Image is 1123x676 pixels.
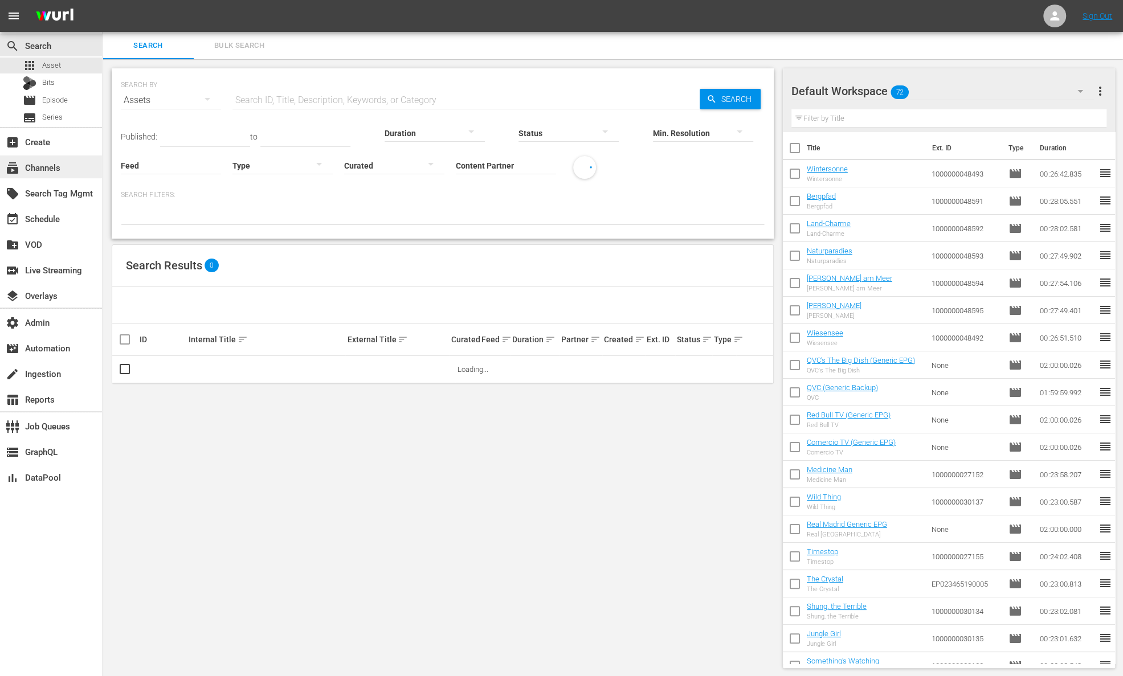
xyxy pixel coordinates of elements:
[807,175,848,183] div: Wintersonne
[807,613,867,620] div: Shung, the Terrible
[1008,222,1022,235] span: Episode
[1035,187,1098,215] td: 00:28:05.551
[6,471,19,485] span: DataPool
[189,333,344,346] div: Internal Title
[807,356,915,364] a: QVC's The Big Dish (Generic EPG)
[6,212,19,226] span: Schedule
[1035,406,1098,433] td: 02:00:00.026
[927,187,1004,215] td: 1000000048591
[927,433,1004,461] td: None
[1035,269,1098,297] td: 00:27:54.106
[807,312,861,319] div: [PERSON_NAME]
[1008,577,1022,591] span: Episode
[807,558,838,566] div: Timestop
[1098,276,1112,289] span: reorder
[481,333,509,346] div: Feed
[807,219,851,228] a: Land-Charme
[1035,543,1098,570] td: 00:24:02.408
[807,257,852,265] div: Naturparadies
[807,449,896,456] div: Comercio TV
[807,531,887,538] div: Real [GEOGRAPHIC_DATA]
[927,324,1004,351] td: 1000000048492
[1008,249,1022,263] span: Episode
[1098,248,1112,262] span: reorder
[807,247,852,255] a: Naturparadies
[714,333,735,346] div: Type
[925,132,1002,164] th: Ext. ID
[250,132,258,141] span: to
[1098,549,1112,563] span: reorder
[398,334,408,345] span: sort
[6,187,19,200] span: Search Tag Mgmt
[1008,495,1022,509] span: Episode
[733,334,744,345] span: sort
[6,342,19,355] span: Automation
[700,89,761,109] button: Search
[807,602,867,611] a: Shung, the Terrible
[42,112,63,123] span: Series
[6,445,19,459] span: GraphQL
[807,301,861,310] a: [PERSON_NAME]
[140,335,185,344] div: ID
[1035,242,1098,269] td: 00:27:49.902
[807,411,891,419] a: Red Bull TV (Generic EPG)
[1035,297,1098,324] td: 00:27:49.401
[927,461,1004,488] td: 1000000027152
[702,334,712,345] span: sort
[1008,440,1022,454] span: Episode
[42,60,61,71] span: Asset
[927,379,1004,406] td: None
[205,259,219,272] span: 0
[6,264,19,277] span: Live Streaming
[927,242,1004,269] td: 1000000048593
[807,465,852,474] a: Medicine Man
[1098,221,1112,235] span: reorder
[23,111,36,125] span: Series
[6,367,19,381] span: Ingestion
[1098,576,1112,590] span: reorder
[121,190,765,200] p: Search Filters:
[451,335,479,344] div: Curated
[6,393,19,407] span: Reports
[1008,659,1022,673] span: Episode
[6,420,19,433] span: Job Queues
[807,132,925,164] th: Title
[6,39,19,53] span: Search
[1008,632,1022,645] span: Episode
[807,285,892,292] div: [PERSON_NAME] am Meer
[1035,570,1098,597] td: 00:23:00.813
[1035,461,1098,488] td: 00:23:58.207
[807,421,891,429] div: Red Bull TV
[7,9,21,23] span: menu
[807,230,851,237] div: Land-Charme
[1035,379,1098,406] td: 01:59:59.992
[1035,351,1098,379] td: 02:00:00.026
[807,493,841,501] a: Wild Thing
[807,383,878,392] a: QVC (Generic Backup)
[927,543,1004,570] td: 1000000027155
[807,520,887,528] a: Real Madrid Generic EPG
[927,570,1004,597] td: EP023465190005
[647,335,674,344] div: Ext. ID
[6,161,19,175] span: Channels
[604,333,643,346] div: Created
[42,77,55,88] span: Bits
[927,351,1004,379] td: None
[807,203,836,210] div: Bergpfad
[927,215,1004,242] td: 1000000048592
[6,238,19,252] span: VOD
[807,329,843,337] a: Wiesensee
[807,547,838,556] a: Timestop
[927,406,1004,433] td: None
[1008,331,1022,345] span: Episode
[1002,132,1033,164] th: Type
[42,95,68,106] span: Episode
[927,297,1004,324] td: 1000000048595
[23,59,36,72] span: Asset
[927,269,1004,297] td: 1000000048594
[201,39,278,52] span: Bulk Search
[1098,467,1112,481] span: reorder
[1098,166,1112,180] span: reorder
[1098,412,1112,426] span: reorder
[1008,550,1022,563] span: Episode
